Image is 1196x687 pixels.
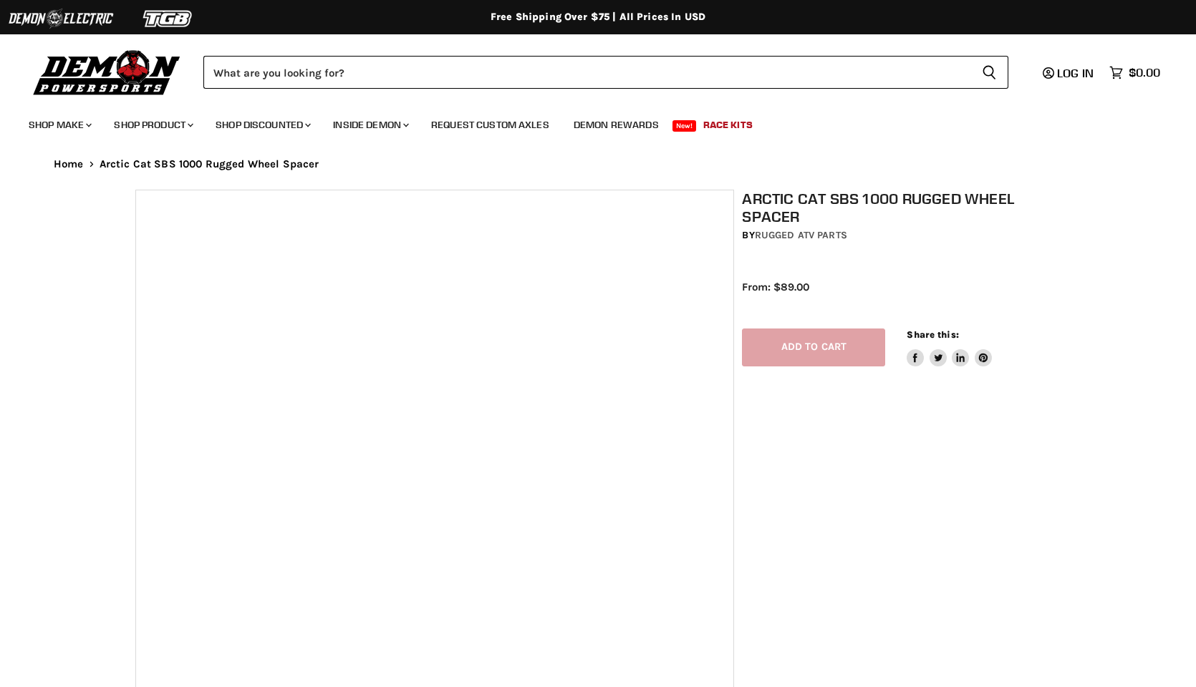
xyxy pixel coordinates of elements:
a: Shop Make [18,110,100,140]
span: Log in [1057,66,1094,80]
span: From: $89.00 [742,281,809,293]
aside: Share this: [907,328,992,366]
img: Demon Powersports [29,47,185,97]
span: Arctic Cat SBS 1000 Rugged Wheel Spacer [100,158,319,170]
a: Rugged ATV Parts [755,229,847,241]
span: New! [672,120,697,132]
nav: Breadcrumbs [25,158,1171,170]
img: TGB Logo 2 [115,5,222,32]
a: Log in [1036,67,1102,79]
a: Inside Demon [322,110,418,140]
div: by [742,228,1069,243]
a: $0.00 [1102,62,1167,83]
a: Demon Rewards [563,110,670,140]
span: Share this: [907,329,958,340]
h1: Arctic Cat SBS 1000 Rugged Wheel Spacer [742,190,1069,225]
input: Search [203,56,970,89]
span: $0.00 [1129,66,1160,79]
a: Request Custom Axles [420,110,560,140]
div: Free Shipping Over $75 | All Prices In USD [25,11,1171,24]
img: Demon Electric Logo 2 [7,5,115,32]
button: Search [970,56,1008,89]
form: Product [203,56,1008,89]
a: Shop Discounted [205,110,319,140]
a: Home [54,158,84,170]
a: Race Kits [693,110,763,140]
a: Shop Product [103,110,202,140]
ul: Main menu [18,104,1157,140]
